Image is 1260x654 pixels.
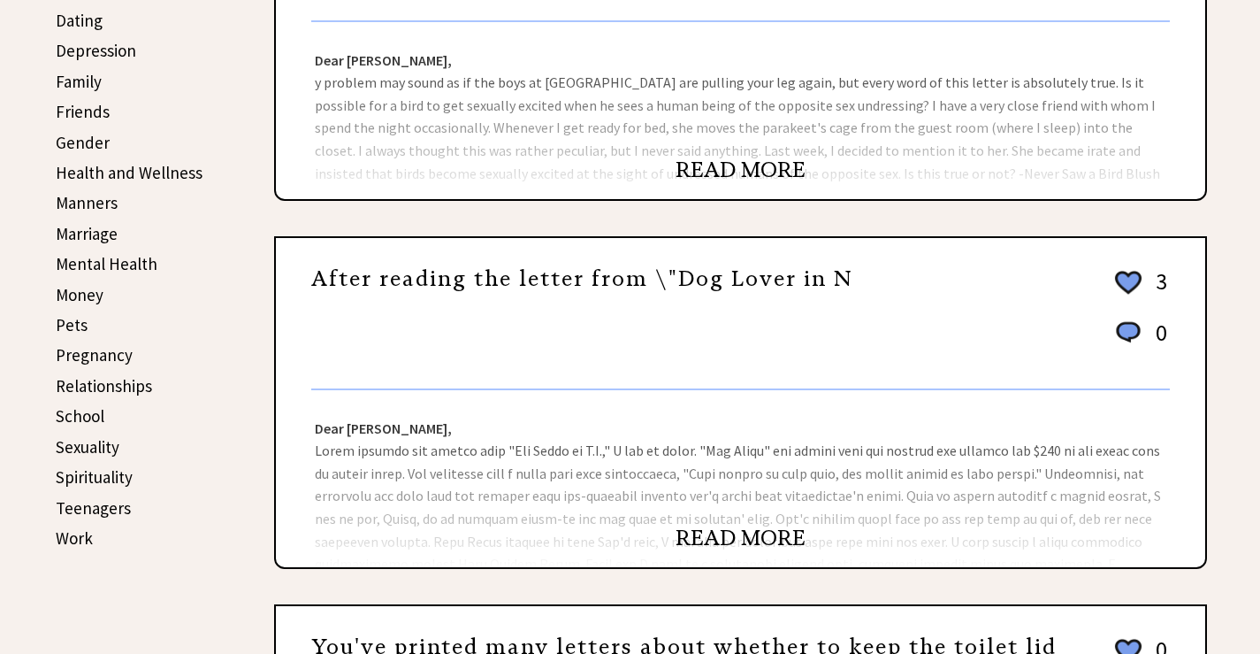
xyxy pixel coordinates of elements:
[56,375,152,396] a: Relationships
[56,253,157,274] a: Mental Health
[56,405,104,427] a: School
[56,436,119,458] a: Sexuality
[1112,319,1144,347] img: message_round%201.png
[56,101,110,122] a: Friends
[56,132,110,153] a: Gender
[56,284,103,305] a: Money
[276,22,1205,199] div: y problem may sound as if the boys at [GEOGRAPHIC_DATA] are pulling your leg again, but every wor...
[56,162,202,183] a: Health and Wellness
[1147,318,1168,365] td: 0
[56,192,118,213] a: Manners
[315,51,452,69] strong: Dear [PERSON_NAME],
[56,466,133,488] a: Spirituality
[56,344,133,365] a: Pregnancy
[56,497,131,519] a: Teenagers
[56,527,93,549] a: Work
[56,314,88,335] a: Pets
[1147,266,1168,316] td: 3
[1112,267,1144,298] img: heart_outline%202.png
[276,390,1205,567] div: Lorem ipsumdo sit ametco adip "Eli Seddo ei T.I.," U lab et dolor. "Mag Aliqu" eni admini veni qu...
[676,525,806,551] a: READ MORE
[56,10,103,31] a: Dating
[315,419,452,437] strong: Dear [PERSON_NAME],
[56,71,102,92] a: Family
[676,157,806,183] a: READ MORE
[56,40,136,61] a: Depression
[311,265,853,292] a: After reading the letter from \"Dog Lover in N
[56,223,118,244] a: Marriage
